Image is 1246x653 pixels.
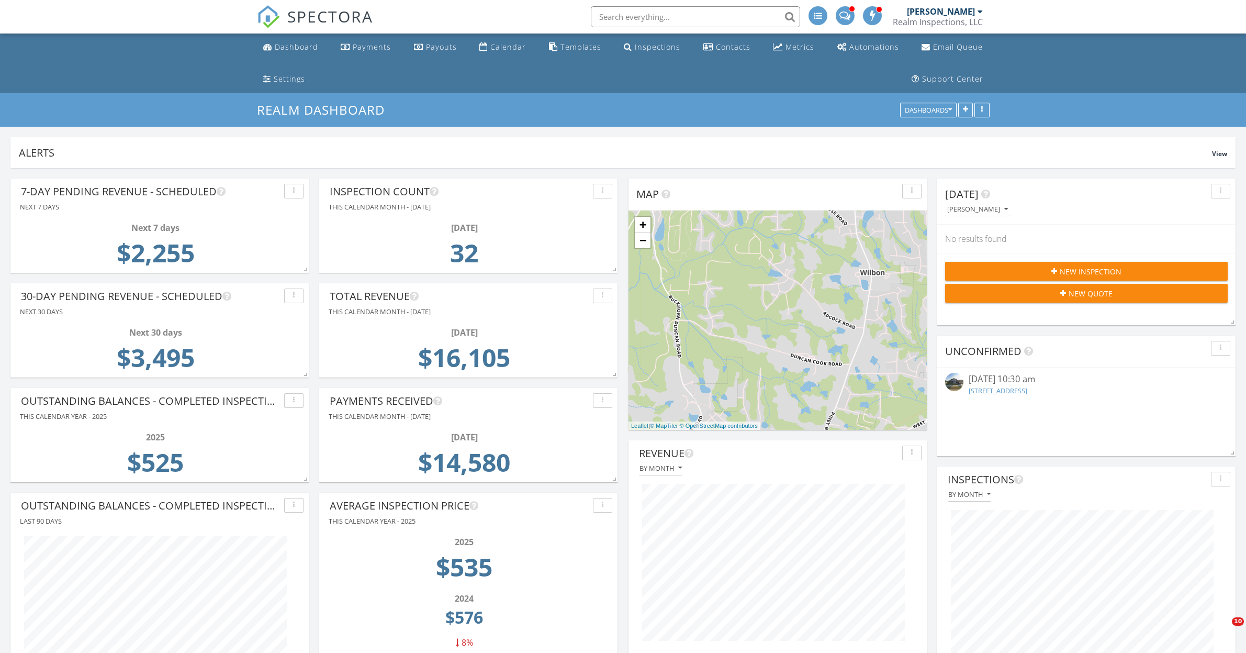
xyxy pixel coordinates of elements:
[287,5,373,27] span: SPECTORA
[948,491,991,498] div: By month
[21,184,280,200] div: 7-Day Pending Revenue - Scheduled
[639,446,898,461] div: Revenue
[969,386,1027,395] a: [STREET_ADDRESS]
[699,38,755,57] a: Contacts
[945,284,1228,303] button: New Quote
[333,222,596,234] div: [DATE]
[893,17,983,27] div: Realm Inspections, LLC
[635,42,680,52] div: Inspections
[333,234,596,278] td: 32
[19,146,1212,160] div: Alerts
[21,393,280,409] div: Outstanding Balances - Completed Inspections
[330,289,589,304] div: Total Revenue
[945,373,1228,398] a: [DATE] 10:30 am [STREET_ADDRESS]
[333,326,596,339] div: [DATE]
[333,431,596,444] div: [DATE]
[785,42,814,52] div: Metrics
[426,42,457,52] div: Payouts
[945,262,1228,281] button: New Inspection
[948,488,991,502] button: By month
[21,498,280,514] div: Outstanding Balances - Completed Inspections
[945,187,979,201] span: [DATE]
[353,42,391,52] div: Payments
[628,422,760,430] div: |
[917,38,987,57] a: Email Queue
[257,14,373,36] a: SPECTORA
[545,38,605,57] a: Templates
[410,38,461,57] a: Payouts
[945,373,963,391] img: streetview
[462,637,473,648] span: 8%
[680,423,758,429] a: © OpenStreetMap contributors
[333,339,596,383] td: 16105.0
[257,5,280,28] img: The Best Home Inspection Software - Spectora
[900,103,957,118] button: Dashboards
[948,472,1207,488] div: Inspections
[849,42,899,52] div: Automations
[947,206,1008,213] div: [PERSON_NAME]
[631,423,648,429] a: Leaflet
[635,233,650,248] a: Zoom out
[716,42,750,52] div: Contacts
[1212,149,1227,158] span: View
[1232,617,1244,626] span: 10
[333,444,596,488] td: 14580.0
[650,423,678,429] a: © MapTiler
[639,461,682,475] button: By month
[333,548,596,592] td: 535.12
[922,74,983,84] div: Support Center
[635,217,650,233] a: Zoom in
[769,38,818,57] a: Metrics
[945,203,1010,217] button: [PERSON_NAME]
[620,38,684,57] a: Inspections
[639,464,682,472] div: By month
[969,373,1204,386] div: [DATE] 10:30 am
[330,498,589,514] div: Average Inspection Price
[560,42,601,52] div: Templates
[333,592,596,605] div: 2024
[907,6,975,17] div: [PERSON_NAME]
[24,326,287,339] div: Next 30 days
[490,42,526,52] div: Calendar
[333,605,596,636] td: 575.85
[259,38,322,57] a: Dashboard
[21,289,280,304] div: 30-Day Pending Revenue - Scheduled
[905,107,952,114] div: Dashboards
[907,70,987,89] a: Support Center
[24,339,287,383] td: 3495.0
[1060,266,1121,277] span: New Inspection
[945,344,1022,358] span: Unconfirmed
[330,184,589,200] div: Inspection Count
[259,70,309,89] a: Settings
[933,42,983,52] div: Email Queue
[336,38,395,57] a: Payments
[275,42,318,52] div: Dashboard
[257,101,394,118] a: Realm Dashboard
[24,222,287,234] div: Next 7 days
[24,444,287,488] td: 525.0
[475,38,530,57] a: Calendar
[274,74,305,84] div: Settings
[24,431,287,444] div: 2025
[833,38,903,57] a: Automations (Advanced)
[330,393,589,409] div: Payments Received
[937,225,1236,253] div: No results found
[591,6,800,27] input: Search everything...
[636,187,659,201] span: Map
[1069,288,1113,299] span: New Quote
[1210,617,1236,643] iframe: Intercom live chat
[24,234,287,278] td: 2255.0
[333,536,596,548] div: 2025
